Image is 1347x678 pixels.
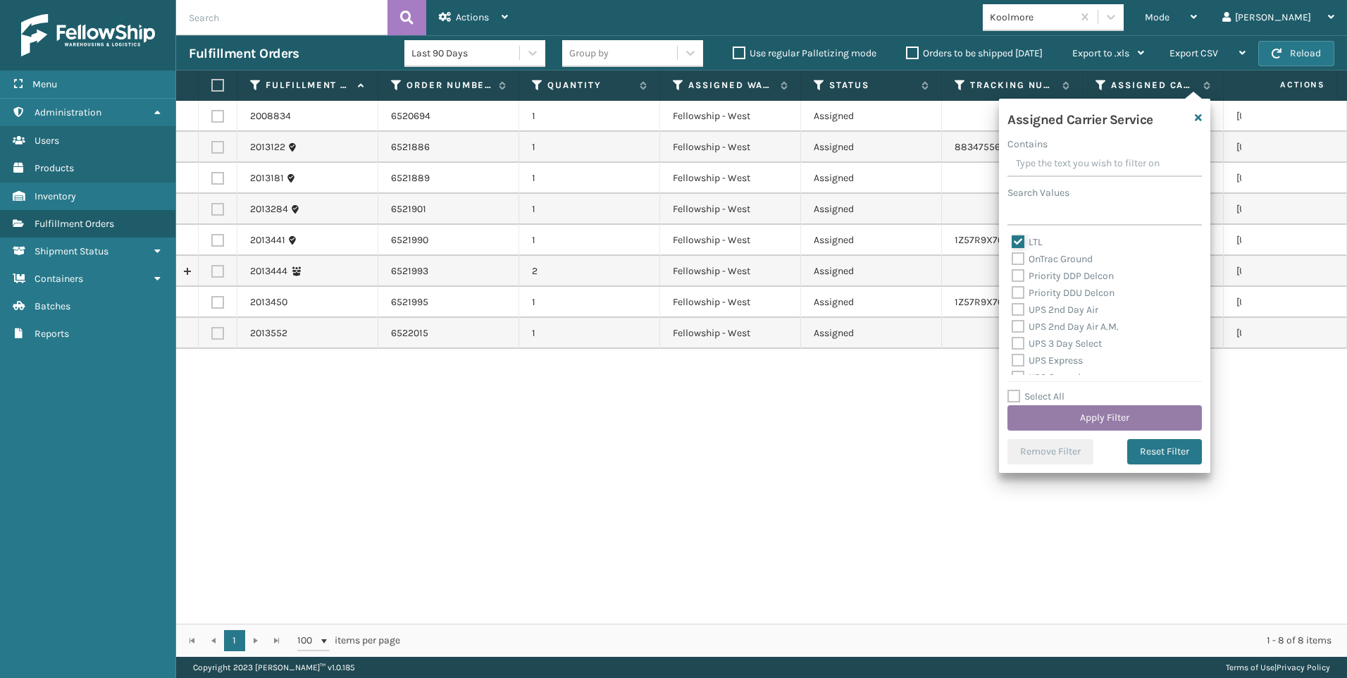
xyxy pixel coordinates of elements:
td: 6520694 [378,101,519,132]
td: 1 [519,287,660,318]
span: items per page [297,630,400,651]
label: LTL [1012,236,1043,248]
a: 1 [224,630,245,651]
td: 1 [519,194,660,225]
td: Fellowship - West [660,101,801,132]
td: Assigned [801,256,942,287]
td: Fellowship - West [660,256,801,287]
input: Type the text you wish to filter on [1007,152,1202,177]
td: Fellowship - West [660,163,801,194]
label: Priority DDU Delcon [1012,287,1115,299]
td: 6521886 [378,132,519,163]
a: 2013122 [250,140,285,154]
td: 1 [519,132,660,163]
td: Assigned [801,318,942,349]
span: Export to .xls [1072,47,1129,59]
a: 2013444 [250,264,287,278]
button: Remove Filter [1007,439,1093,464]
label: OnTrac Ground [1012,253,1093,265]
button: Reload [1258,41,1334,66]
label: Select All [1007,390,1064,402]
label: Status [829,79,914,92]
span: Menu [32,78,57,90]
a: 1Z57R9X70317234128 [955,234,1050,246]
a: Privacy Policy [1277,662,1330,672]
label: UPS Ground [1012,371,1081,383]
a: 1Z57R9X70399324403 [955,296,1054,308]
a: 2013441 [250,233,285,247]
label: Order Number [406,79,492,92]
td: Fellowship - West [660,194,801,225]
td: Assigned [801,225,942,256]
span: Containers [35,273,83,285]
label: UPS 2nd Day Air A.M. [1012,321,1119,333]
a: 2008834 [250,109,291,123]
label: Quantity [547,79,633,92]
label: Orders to be shipped [DATE] [906,47,1043,59]
div: | [1226,657,1330,678]
td: Assigned [801,132,942,163]
td: 1 [519,225,660,256]
label: UPS 2nd Day Air [1012,304,1098,316]
div: Koolmore [990,10,1074,25]
span: Inventory [35,190,76,202]
label: UPS 3 Day Select [1012,338,1102,350]
td: 6521889 [378,163,519,194]
label: Search Values [1007,185,1069,200]
span: Products [35,162,74,174]
div: Group by [569,46,609,61]
span: Batches [35,300,70,312]
a: Terms of Use [1226,662,1274,672]
label: Priority DDP Delcon [1012,270,1114,282]
a: 2013181 [250,171,284,185]
h4: Assigned Carrier Service [1007,107,1153,128]
span: Actions [456,11,489,23]
td: Fellowship - West [660,225,801,256]
label: Assigned Carrier Service [1111,79,1196,92]
a: 883475566119 [955,141,1019,153]
span: Export CSV [1169,47,1218,59]
a: 2013552 [250,326,287,340]
div: 1 - 8 of 8 items [420,634,1332,648]
label: Contains [1007,137,1048,152]
span: 100 [297,634,318,648]
img: logo [21,14,155,56]
button: Apply Filter [1007,405,1202,431]
label: Fulfillment Order Id [266,79,351,92]
span: Users [35,135,59,147]
span: Reports [35,328,69,340]
label: Tracking Number [970,79,1055,92]
a: 2013450 [250,295,287,309]
td: 6522015 [378,318,519,349]
td: 6521995 [378,287,519,318]
td: Fellowship - West [660,318,801,349]
td: Fellowship - West [660,287,801,318]
span: Administration [35,106,101,118]
label: Use regular Palletizing mode [733,47,876,59]
p: Copyright 2023 [PERSON_NAME]™ v 1.0.185 [193,657,355,678]
td: Fellowship - West [660,132,801,163]
td: 6521993 [378,256,519,287]
td: 1 [519,101,660,132]
span: Fulfillment Orders [35,218,114,230]
td: Assigned [801,101,942,132]
button: Reset Filter [1127,439,1202,464]
label: UPS Express [1012,355,1083,366]
div: Last 90 Days [411,46,521,61]
span: Actions [1236,73,1334,97]
td: Assigned [801,194,942,225]
span: Mode [1145,11,1169,23]
h3: Fulfillment Orders [189,45,299,62]
td: 2 [519,256,660,287]
label: Assigned Warehouse [688,79,774,92]
td: Assigned [801,163,942,194]
td: 6521990 [378,225,519,256]
td: Assigned [801,287,942,318]
a: 2013284 [250,202,288,216]
td: 1 [519,318,660,349]
td: 1 [519,163,660,194]
td: 6521901 [378,194,519,225]
span: Shipment Status [35,245,108,257]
